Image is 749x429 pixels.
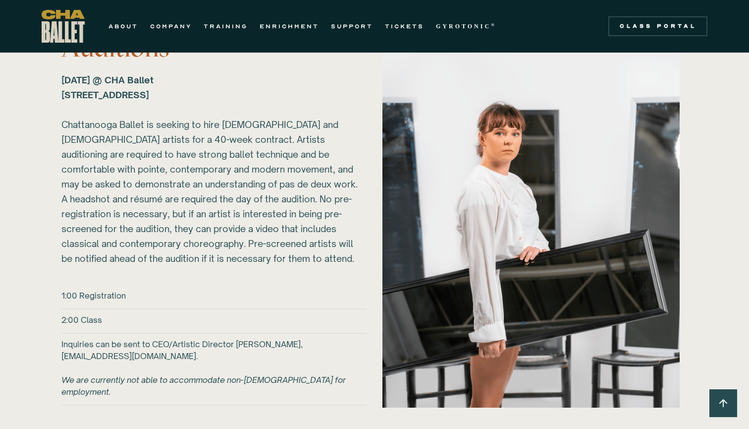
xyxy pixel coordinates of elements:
div: Class Portal [614,22,701,30]
a: ENRICHMENT [260,20,319,32]
a: ABOUT [108,20,138,32]
strong: [DATE] @ CHA Ballet [STREET_ADDRESS] ‍ [61,74,154,100]
a: Class Portal [608,16,707,36]
a: TRAINING [204,20,248,32]
a: COMPANY [150,20,192,32]
h3: Auditions [61,33,367,62]
h6: 1:00 Registration [61,290,126,302]
a: SUPPORT [331,20,373,32]
strong: GYROTONIC [436,23,491,30]
a: TICKETS [385,20,424,32]
sup: ® [491,22,496,27]
a: home [42,10,85,43]
h6: 2:00 Class [61,314,102,326]
a: GYROTONIC® [436,20,496,32]
h6: Inquiries can be sent to CEO/Artistic Director [PERSON_NAME], [EMAIL_ADDRESS][DOMAIN_NAME]. [61,338,367,398]
div: Chattanooga Ballet is seeking to hire [DEMOGRAPHIC_DATA] and [DEMOGRAPHIC_DATA] artists for a 40-... [61,72,359,266]
em: We are currently not able to accommodate non-[DEMOGRAPHIC_DATA] for employment. [61,375,346,397]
